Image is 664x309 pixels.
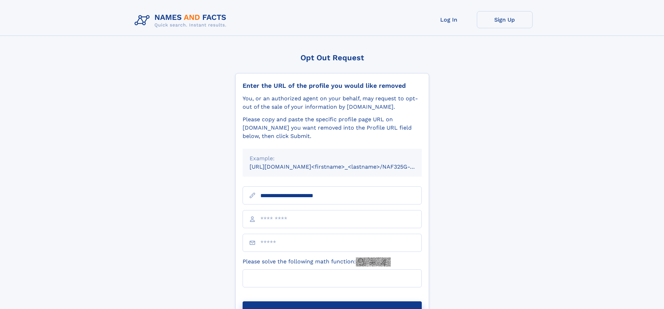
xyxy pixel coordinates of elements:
div: Example: [250,154,415,163]
a: Sign Up [477,11,533,28]
img: Logo Names and Facts [132,11,232,30]
div: Enter the URL of the profile you would like removed [243,82,422,90]
div: Opt Out Request [235,53,429,62]
div: You, or an authorized agent on your behalf, may request to opt-out of the sale of your informatio... [243,94,422,111]
div: Please copy and paste the specific profile page URL on [DOMAIN_NAME] you want removed into the Pr... [243,115,422,140]
a: Log In [421,11,477,28]
small: [URL][DOMAIN_NAME]<firstname>_<lastname>/NAF325G-xxxxxxxx [250,163,435,170]
label: Please solve the following math function: [243,257,391,266]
